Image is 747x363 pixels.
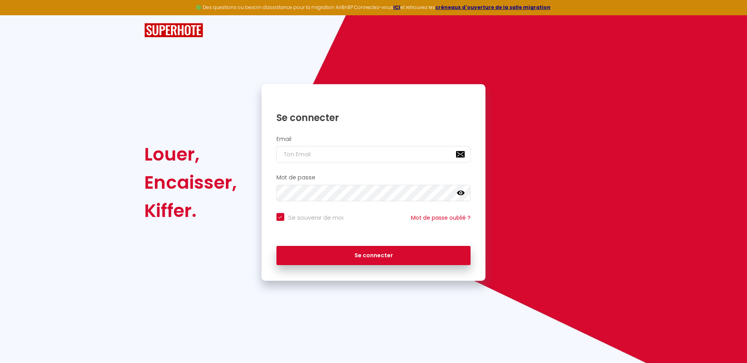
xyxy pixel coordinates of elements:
[276,174,471,181] h2: Mot de passe
[144,168,237,197] div: Encaisser,
[276,146,471,163] input: Ton Email
[144,197,237,225] div: Kiffer.
[144,23,203,38] img: SuperHote logo
[276,246,471,265] button: Se connecter
[144,140,237,168] div: Louer,
[276,136,471,143] h2: Email
[411,214,471,222] a: Mot de passe oublié ?
[393,4,400,11] a: ICI
[276,112,471,124] h1: Se connecter
[435,4,551,11] a: créneaux d'ouverture de la salle migration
